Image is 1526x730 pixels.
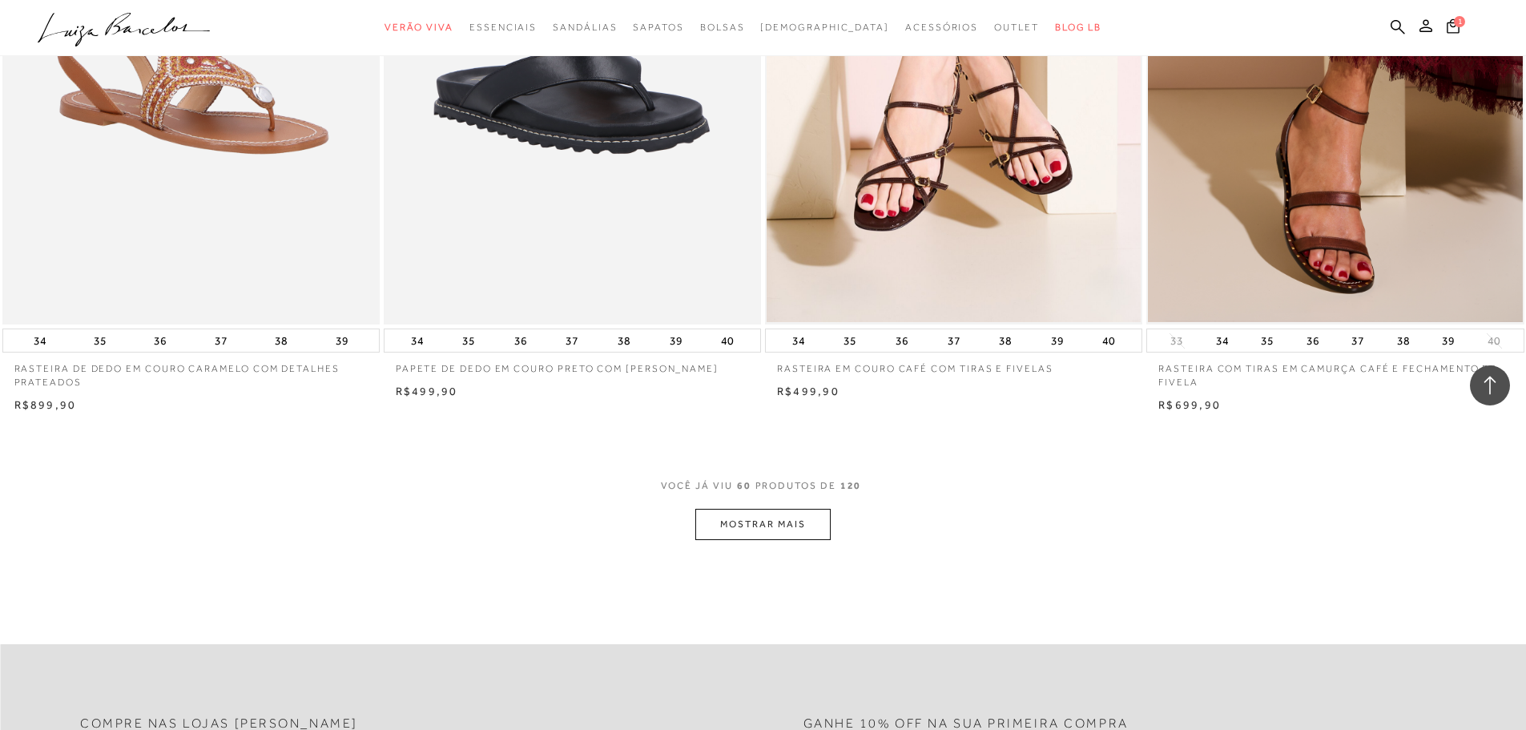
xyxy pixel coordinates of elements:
[737,479,751,509] span: 60
[613,329,635,352] button: 38
[994,329,1017,352] button: 38
[1166,333,1188,349] button: 33
[457,329,480,352] button: 35
[1256,329,1278,352] button: 35
[331,329,353,352] button: 39
[1146,353,1524,389] a: RASTEIRA COM TIRAS EM CAMURÇA CAFÉ E FECHAMENTO DE FIVELA
[1437,329,1460,352] button: 39
[396,385,458,397] span: R$499,90
[1055,22,1101,33] span: BLOG LB
[633,22,683,33] span: Sapatos
[840,479,862,509] span: 120
[661,479,733,493] span: VOCê JÁ VIU
[561,329,583,352] button: 37
[760,22,889,33] span: [DEMOGRAPHIC_DATA]
[716,329,739,352] button: 40
[994,22,1039,33] span: Outlet
[553,13,617,42] a: categoryNavScreenReaderText
[469,22,537,33] span: Essenciais
[385,13,453,42] a: categoryNavScreenReaderText
[1055,13,1101,42] a: BLOG LB
[149,329,171,352] button: 36
[1302,329,1324,352] button: 36
[994,13,1039,42] a: categoryNavScreenReaderText
[905,22,978,33] span: Acessórios
[1046,329,1069,352] button: 39
[1347,329,1369,352] button: 37
[509,329,532,352] button: 36
[270,329,292,352] button: 38
[2,353,380,389] a: RASTEIRA DE DEDO EM COURO CARAMELO COM DETALHES PRATEADOS
[891,329,913,352] button: 36
[385,22,453,33] span: Verão Viva
[700,22,745,33] span: Bolsas
[29,329,51,352] button: 34
[553,22,617,33] span: Sandálias
[1442,18,1464,39] button: 1
[787,329,810,352] button: 34
[633,13,683,42] a: categoryNavScreenReaderText
[406,329,429,352] button: 34
[695,509,830,540] button: MOSTRAR MAIS
[943,329,965,352] button: 37
[839,329,861,352] button: 35
[89,329,111,352] button: 35
[1392,329,1415,352] button: 38
[1158,398,1221,411] span: R$699,90
[700,13,745,42] a: categoryNavScreenReaderText
[665,329,687,352] button: 39
[1097,329,1120,352] button: 40
[1454,16,1465,27] span: 1
[14,398,77,411] span: R$899,90
[210,329,232,352] button: 37
[765,353,1142,376] a: RASTEIRA EM COURO CAFÉ COM TIRAS E FIVELAS
[469,13,537,42] a: categoryNavScreenReaderText
[760,13,889,42] a: noSubCategoriesText
[905,13,978,42] a: categoryNavScreenReaderText
[777,385,840,397] span: R$499,90
[1211,329,1234,352] button: 34
[384,353,761,376] a: PAPETE DE DEDO EM COURO PRETO COM [PERSON_NAME]
[1483,333,1505,349] button: 40
[755,479,836,493] span: PRODUTOS DE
